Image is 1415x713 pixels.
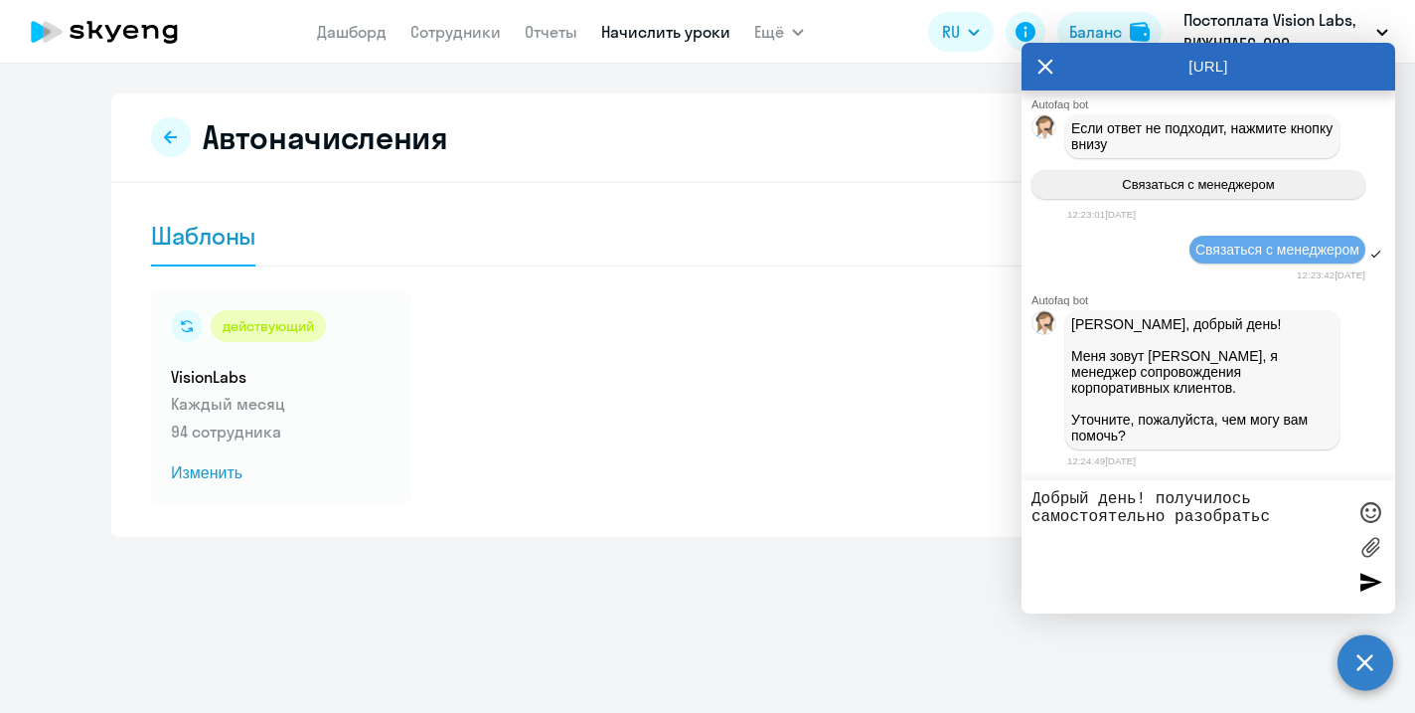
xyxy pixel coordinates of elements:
label: Лимит 10 файлов [1355,532,1385,562]
time: 12:23:01[DATE] [1067,209,1136,220]
time: 12:24:49[DATE] [1067,455,1136,466]
a: Начислить уроки [601,22,730,42]
div: действующий [211,310,326,342]
a: Дашборд [317,22,387,42]
span: Связаться с менеджером [1195,242,1359,258]
h2: Автоначисления [203,117,448,157]
div: Шаблоны [151,220,255,252]
img: bot avatar [1032,311,1057,340]
textarea: Добрый день! получилось самостоятельно разобратьс [1031,490,1345,604]
span: Если ответ не подходит, нажмите кнопку внизу [1071,120,1336,152]
div: Autofaq bot [1031,98,1395,110]
button: Постоплата Vision Labs, ВИЖНЛАБС, ООО [1174,8,1398,56]
img: balance [1130,22,1150,42]
p: [PERSON_NAME], добрый день! Меня зовут [PERSON_NAME], я менеджер сопровождения корпоративных клие... [1071,316,1334,444]
img: bot avatar [1032,115,1057,144]
p: Постоплата Vision Labs, ВИЖНЛАБС, ООО [1183,8,1368,56]
div: Баланс [1069,20,1122,44]
h5: VisionLabs [171,366,392,388]
span: Изменить [171,461,392,485]
button: Ещё [754,12,804,52]
button: Связаться с менеджером [1031,170,1365,199]
button: Балансbalance [1057,12,1162,52]
button: RU [928,12,994,52]
time: 12:23:42[DATE] [1297,269,1365,280]
span: Ещё [754,20,784,44]
span: RU [942,20,960,44]
p: Каждый месяц [171,392,392,416]
div: Autofaq bot [1031,294,1395,306]
a: Отчеты [525,22,577,42]
a: Сотрудники [410,22,501,42]
span: Связаться с менеджером [1122,177,1274,192]
p: 94 сотрудника [171,420,392,444]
